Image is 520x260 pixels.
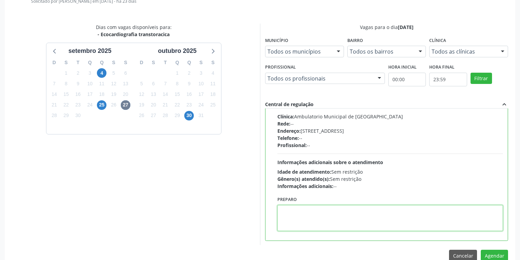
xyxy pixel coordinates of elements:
[85,100,95,110] span: quarta-feira, 24 de setembro de 2025
[121,68,130,78] span: sábado, 6 de setembro de 2025
[388,62,417,73] label: Hora inicial
[501,101,508,108] i: expand_less
[49,90,59,99] span: domingo, 14 de setembro de 2025
[277,168,503,175] div: Sem restrição
[61,79,71,88] span: segunda-feira, 8 de setembro de 2025
[277,120,290,127] span: Rede:
[85,68,95,78] span: quarta-feira, 3 de setembro de 2025
[97,90,106,99] span: quinta-feira, 18 de setembro de 2025
[196,68,206,78] span: sexta-feira, 3 de outubro de 2025
[161,111,170,120] span: terça-feira, 28 de outubro de 2025
[471,73,492,84] button: Filtrar
[73,79,83,88] span: terça-feira, 9 de setembro de 2025
[96,31,172,38] div: - Ecocardiografia transtoracica
[277,159,383,165] span: Informações adicionais sobre o atendimento
[137,79,146,88] span: domingo, 5 de outubro de 2025
[277,183,503,190] div: --
[268,48,330,55] span: Todos os municípios
[109,100,118,110] span: sexta-feira, 26 de setembro de 2025
[149,90,158,99] span: segunda-feira, 13 de outubro de 2025
[277,142,307,148] span: Profissional:
[97,79,106,88] span: quinta-feira, 11 de setembro de 2025
[121,100,130,110] span: sábado, 27 de setembro de 2025
[172,111,182,120] span: quarta-feira, 29 de outubro de 2025
[97,68,106,78] span: quinta-feira, 4 de setembro de 2025
[66,46,114,56] div: setembro 2025
[277,113,503,120] div: Ambulatorio Municipal de [GEOGRAPHIC_DATA]
[429,35,446,46] label: Clínica
[196,90,206,99] span: sexta-feira, 17 de outubro de 2025
[184,111,194,120] span: quinta-feira, 30 de outubro de 2025
[183,57,195,68] div: Q
[208,100,218,110] span: sábado, 25 de outubro de 2025
[161,90,170,99] span: terça-feira, 14 de outubro de 2025
[172,100,182,110] span: quarta-feira, 22 de outubro de 2025
[60,57,72,68] div: S
[61,90,71,99] span: segunda-feira, 15 de setembro de 2025
[350,48,412,55] span: Todos os bairros
[277,128,301,134] span: Endereço:
[108,57,120,68] div: S
[155,46,199,56] div: outubro 2025
[96,24,172,38] div: Dias com vagas disponíveis para:
[49,100,59,110] span: domingo, 21 de setembro de 2025
[208,68,218,78] span: sábado, 4 de outubro de 2025
[136,57,148,68] div: D
[84,57,96,68] div: Q
[85,90,95,99] span: quarta-feira, 17 de setembro de 2025
[196,111,206,120] span: sexta-feira, 31 de outubro de 2025
[195,57,207,68] div: S
[120,57,132,68] div: S
[161,100,170,110] span: terça-feira, 21 de outubro de 2025
[137,100,146,110] span: domingo, 19 de outubro de 2025
[265,62,296,73] label: Profissional
[172,79,182,88] span: quarta-feira, 8 de outubro de 2025
[61,111,71,120] span: segunda-feira, 29 de setembro de 2025
[121,90,130,99] span: sábado, 20 de setembro de 2025
[73,100,83,110] span: terça-feira, 23 de setembro de 2025
[184,68,194,78] span: quinta-feira, 2 de outubro de 2025
[137,90,146,99] span: domingo, 12 de outubro de 2025
[149,100,158,110] span: segunda-feira, 20 de outubro de 2025
[277,176,330,182] span: Gênero(s) atendido(s):
[109,68,118,78] span: sexta-feira, 5 de setembro de 2025
[184,90,194,99] span: quinta-feira, 16 de outubro de 2025
[277,113,294,120] span: Clínica:
[277,175,503,183] div: Sem restrição
[265,35,288,46] label: Município
[208,90,218,99] span: sábado, 18 de outubro de 2025
[137,111,146,120] span: domingo, 26 de outubro de 2025
[73,111,83,120] span: terça-feira, 30 de setembro de 2025
[61,100,71,110] span: segunda-feira, 22 de setembro de 2025
[149,79,158,88] span: segunda-feira, 6 de outubro de 2025
[277,127,503,134] div: [STREET_ADDRESS]
[97,100,106,110] span: quinta-feira, 25 de setembro de 2025
[184,79,194,88] span: quinta-feira, 9 de outubro de 2025
[184,100,194,110] span: quinta-feira, 23 de outubro de 2025
[171,57,183,68] div: Q
[161,79,170,88] span: terça-feira, 7 de outubro de 2025
[277,169,331,175] span: Idade de atendimento:
[85,79,95,88] span: quarta-feira, 10 de setembro de 2025
[388,73,426,86] input: Selecione o horário
[398,24,414,30] span: [DATE]
[432,48,494,55] span: Todos as clínicas
[109,90,118,99] span: sexta-feira, 19 de setembro de 2025
[265,101,314,108] div: Central de regulação
[277,134,503,142] div: --
[347,35,363,46] label: Bairro
[49,111,59,120] span: domingo, 28 de setembro de 2025
[159,57,171,68] div: T
[277,120,503,127] div: --
[265,24,508,31] div: Vagas para o dia
[277,194,297,205] label: Preparo
[73,68,83,78] span: terça-feira, 2 de setembro de 2025
[72,57,84,68] div: T
[147,57,159,68] div: S
[49,79,59,88] span: domingo, 7 de setembro de 2025
[277,135,299,141] span: Telefone:
[277,183,333,189] span: Informações adicionais:
[277,142,503,149] div: --
[208,79,218,88] span: sábado, 11 de outubro de 2025
[48,57,60,68] div: D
